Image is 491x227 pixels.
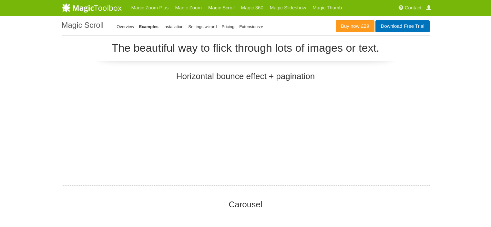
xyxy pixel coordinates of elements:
[62,70,430,82] h2: Horizontal bounce effect + pagination
[405,5,422,11] span: Contact
[163,24,183,29] a: Installation
[62,21,104,29] h1: Magic Scroll
[188,24,217,29] a: Settings wizard
[139,24,159,29] a: Examples
[62,3,122,13] img: MagicToolbox.com - Image tools for your website
[375,20,429,32] a: DownloadFree Trial
[336,20,374,32] a: Buy now£29
[360,24,369,29] span: £29
[402,24,424,29] span: Free Trial
[117,24,134,29] a: Overview
[62,40,430,61] p: The beautiful way to flick through lots of images or text.
[239,24,263,29] a: Extensions
[62,199,430,210] h2: Carousel
[221,24,234,29] a: Pricing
